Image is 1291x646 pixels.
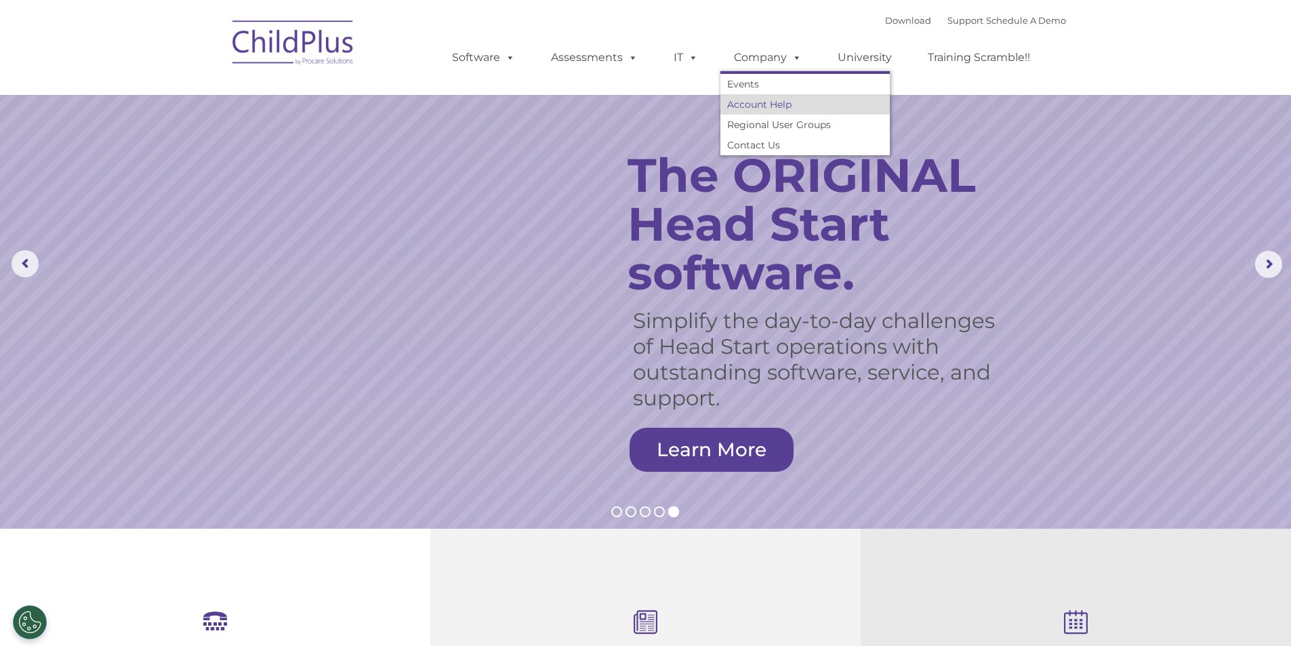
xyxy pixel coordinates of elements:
[537,44,651,71] a: Assessments
[188,145,246,155] span: Phone number
[1223,581,1291,646] iframe: Chat Widget
[438,44,529,71] a: Software
[188,89,230,100] span: Last name
[885,15,1066,26] font: |
[885,15,931,26] a: Download
[720,135,890,155] a: Contact Us
[660,44,712,71] a: IT
[824,44,905,71] a: University
[633,308,1011,411] rs-layer: Simplify the day-to-day challenges of Head Start operations with outstanding software, service, a...
[226,11,361,79] img: ChildPlus by Procare Solutions
[986,15,1066,26] a: Schedule A Demo
[947,15,983,26] a: Support
[628,150,1031,297] rs-layer: The ORIGINAL Head Start software.
[720,74,890,94] a: Events
[13,605,47,639] button: Cookies Settings
[720,94,890,115] a: Account Help
[720,44,815,71] a: Company
[914,44,1044,71] a: Training Scramble!!
[720,115,890,135] a: Regional User Groups
[630,428,794,472] a: Learn More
